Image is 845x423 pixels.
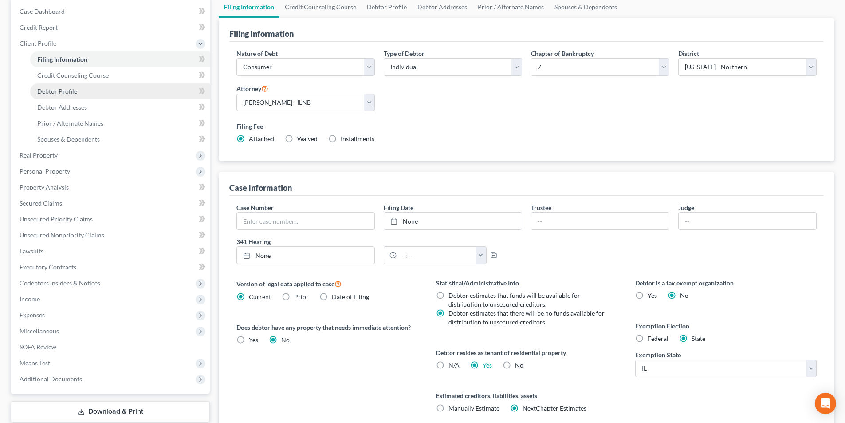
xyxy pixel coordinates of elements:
span: SOFA Review [20,343,56,351]
span: No [281,336,290,344]
span: Manually Estimate [448,404,499,412]
a: Spouses & Dependents [30,131,210,147]
label: Exemption State [635,350,681,360]
input: -- : -- [397,247,476,264]
span: Means Test [20,359,50,367]
span: Waived [297,135,318,142]
a: Yes [483,361,492,369]
div: Open Intercom Messenger [815,393,836,414]
span: Additional Documents [20,375,82,383]
label: Case Number [236,203,274,212]
a: SOFA Review [12,339,210,355]
span: Debtor estimates that there will be no funds available for distribution to unsecured creditors. [448,309,605,326]
label: Chapter of Bankruptcy [531,49,594,58]
a: Debtor Addresses [30,99,210,115]
span: Unsecured Priority Claims [20,215,93,223]
span: Debtor Profile [37,87,77,95]
input: Enter case number... [237,213,374,229]
span: Credit Counseling Course [37,71,109,79]
span: Client Profile [20,40,56,47]
a: Lawsuits [12,243,210,259]
span: Current [249,293,271,300]
label: Debtor is a tax exempt organization [635,278,817,288]
span: Secured Claims [20,199,62,207]
label: 341 Hearing [232,237,527,246]
a: Executory Contracts [12,259,210,275]
span: No [515,361,523,369]
a: Unsecured Nonpriority Claims [12,227,210,243]
label: Filing Fee [236,122,817,131]
span: Case Dashboard [20,8,65,15]
a: Credit Report [12,20,210,36]
a: None [384,213,522,229]
label: Estimated creditors, liabilities, assets [436,391,617,400]
a: Secured Claims [12,195,210,211]
span: N/A [448,361,460,369]
span: Federal [648,335,668,342]
span: Miscellaneous [20,327,59,335]
span: Filing Information [37,55,87,63]
span: Date of Filing [332,293,369,300]
span: Executory Contracts [20,263,76,271]
span: Attached [249,135,274,142]
label: Judge [678,203,694,212]
label: Trustee [531,203,551,212]
a: Unsecured Priority Claims [12,211,210,227]
div: Case Information [229,182,292,193]
span: Expenses [20,311,45,319]
span: Property Analysis [20,183,69,191]
span: Prior / Alternate Names [37,119,103,127]
label: Debtor resides as tenant of residential property [436,348,617,357]
a: Prior / Alternate Names [30,115,210,131]
input: -- [531,213,669,229]
input: -- [679,213,816,229]
span: Spouses & Dependents [37,135,100,143]
span: Yes [648,292,657,299]
label: Statistical/Administrative Info [436,278,617,288]
span: Debtor estimates that funds will be available for distribution to unsecured creditors. [448,292,580,308]
div: Filing Information [229,28,294,39]
a: Download & Print [11,401,210,422]
label: Type of Debtor [384,49,424,58]
span: Personal Property [20,167,70,175]
a: Credit Counseling Course [30,67,210,83]
span: Installments [341,135,374,142]
label: Does debtor have any property that needs immediate attention? [236,323,418,332]
span: Debtor Addresses [37,103,87,111]
span: State [692,335,705,342]
span: No [680,292,688,299]
span: Yes [249,336,258,344]
label: Filing Date [384,203,413,212]
a: Filing Information [30,51,210,67]
a: Case Dashboard [12,4,210,20]
label: Version of legal data applied to case [236,278,418,289]
label: Nature of Debt [236,49,278,58]
span: Codebtors Insiders & Notices [20,279,100,287]
label: Attorney [236,83,268,94]
a: Property Analysis [12,179,210,195]
span: Prior [294,293,309,300]
a: Debtor Profile [30,83,210,99]
label: Exemption Election [635,321,817,331]
span: Unsecured Nonpriority Claims [20,231,104,239]
span: Lawsuits [20,247,43,255]
label: District [678,49,699,58]
span: Real Property [20,151,58,159]
span: NextChapter Estimates [523,404,586,412]
span: Income [20,295,40,303]
span: Credit Report [20,24,58,31]
a: None [237,247,374,264]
